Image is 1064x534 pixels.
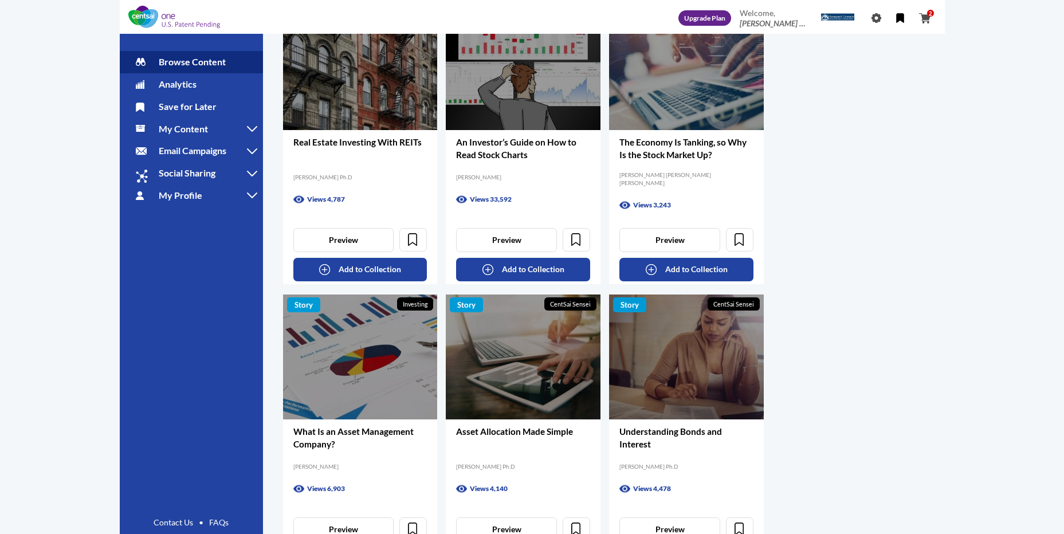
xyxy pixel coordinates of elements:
a: Save for Later [563,228,590,252]
a: Preview [456,228,557,252]
span: Investing [397,297,433,311]
span: Story [450,297,483,312]
div: [PERSON_NAME] Ph.D [456,462,515,470]
span: CentSai Sensei [708,297,760,311]
span: My Content [159,123,208,134]
span: Browse Content [159,56,226,67]
div: Views 4,478 [619,484,753,493]
a: Add to Collection [456,258,590,281]
a: FAQs [206,517,231,528]
img: CentSai [128,6,220,28]
a: Save for Later [399,228,427,252]
span: My Profile [159,190,202,201]
span: Story [287,297,320,312]
a: Real Estate Investing With REITs [293,137,422,147]
a: Preview [619,228,720,252]
span: Email Campaigns [159,145,226,156]
a: Understanding Bonds and Interest [619,426,722,449]
span: Analytics [159,78,197,89]
a: My Content [120,118,263,140]
div: [PERSON_NAME] [293,462,339,470]
div: Views 3,243 [619,200,753,210]
span: Benjamin F. Edwards [740,18,806,28]
div: [PERSON_NAME] Ph.D [293,173,352,181]
a: Asset Allocation Made Simple [456,426,573,437]
span: CentSai Sensei [544,297,596,311]
a: Email Campaigns [120,140,263,162]
div: Welcome, [740,8,806,29]
a: Contact Us [151,517,196,528]
a: Add to Collection [619,258,753,281]
li: • [198,517,205,528]
div: Views 4,140 [456,484,590,493]
a: Preview [293,228,394,252]
div: [PERSON_NAME] Ph.D [619,462,678,470]
div: Views 4,787 [293,194,427,204]
a: Save for Later [726,228,753,252]
img: User [821,13,854,21]
a: Analytics [120,73,263,96]
div: [PERSON_NAME] [PERSON_NAME] [PERSON_NAME] [619,171,753,187]
span: Save for Later [159,101,217,112]
div: Views 33,592 [456,194,590,204]
a: 2 [912,13,938,23]
span: 2 [927,10,934,17]
span: Story [613,297,646,312]
a: Save for Later [120,96,263,118]
a: Upgrade Plan [678,10,731,26]
span: Social Sharing [159,167,215,178]
a: An Investor’s Guide on How to Read Stock Charts [456,137,576,160]
a: Browse Content [120,51,263,73]
div: [PERSON_NAME] [456,173,501,181]
a: What Is an Asset Management Company? [293,426,414,449]
a: The Economy Is Tanking, so Why Is the Stock Market Up? [619,137,747,160]
a: Add to Collection [293,258,427,281]
div: Views 6,903 [293,484,427,493]
a: Social Sharing [120,162,263,184]
a: My Profile [120,184,263,207]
